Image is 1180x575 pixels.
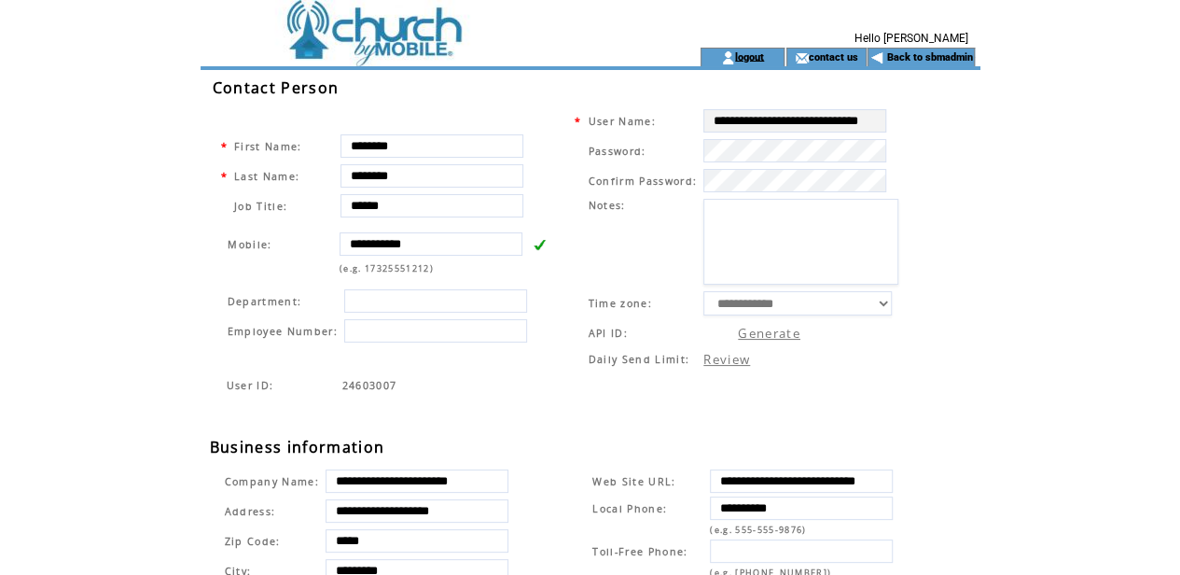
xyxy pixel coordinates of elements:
[703,351,750,368] a: Review
[225,475,319,488] span: Company Name:
[588,297,651,310] span: Time zone:
[234,170,299,183] span: Last Name:
[225,505,276,518] span: Address:
[533,238,546,251] img: v.gif
[227,379,274,392] span: Indicates the agent code for sign up page with sales agent or reseller tracking code
[228,295,302,308] span: Department:
[225,535,281,548] span: Zip Code:
[592,545,687,558] span: Toll-Free Phone:
[592,502,667,515] span: Local Phone:
[870,50,884,65] img: backArrow.gif
[588,353,689,366] span: Daily Send Limit:
[721,50,735,65] img: account_icon.gif
[340,262,434,274] span: (e.g. 17325551212)
[738,325,800,342] a: Generate
[886,51,972,63] a: Back to sbmadmin
[854,32,967,45] span: Hello [PERSON_NAME]
[228,325,338,338] span: Employee Number:
[234,200,287,213] span: Job Title:
[588,327,627,340] span: API ID:
[588,199,625,212] span: Notes:
[210,437,385,457] span: Business information
[588,115,655,128] span: User Name:
[592,475,675,488] span: Web Site URL:
[228,238,271,251] span: Mobile:
[342,379,397,392] span: Indicates the agent code for sign up page with sales agent or reseller tracking code
[809,50,858,63] a: contact us
[795,50,809,65] img: contact_us_icon.gif
[234,140,302,153] span: First Name:
[735,50,764,63] a: logout
[588,145,646,158] span: Password:
[710,524,806,536] span: (e.g. 555-555-9876)
[213,77,340,98] span: Contact Person
[588,175,697,188] span: Confirm Password:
